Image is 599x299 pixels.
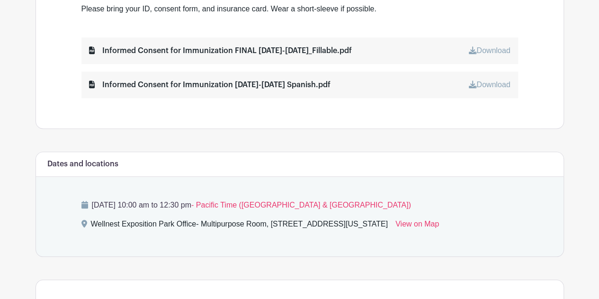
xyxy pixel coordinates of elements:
[191,201,411,209] span: - Pacific Time ([GEOGRAPHIC_DATA] & [GEOGRAPHIC_DATA])
[89,79,331,91] div: Informed Consent for Immunization [DATE]-[DATE] Spanish.pdf
[469,46,510,54] a: Download
[469,81,510,89] a: Download
[91,218,388,234] div: Wellnest Exposition Park Office- Multipurpose Room, [STREET_ADDRESS][US_STATE]
[81,3,518,15] div: Please bring your ID, consent form, and insurance card. Wear a short-sleeve if possible.
[89,45,352,56] div: Informed Consent for Immunization FINAL [DATE]-[DATE]_Fillable.pdf
[81,199,518,211] p: [DATE] 10:00 am to 12:30 pm
[47,160,118,169] h6: Dates and locations
[395,218,439,234] a: View on Map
